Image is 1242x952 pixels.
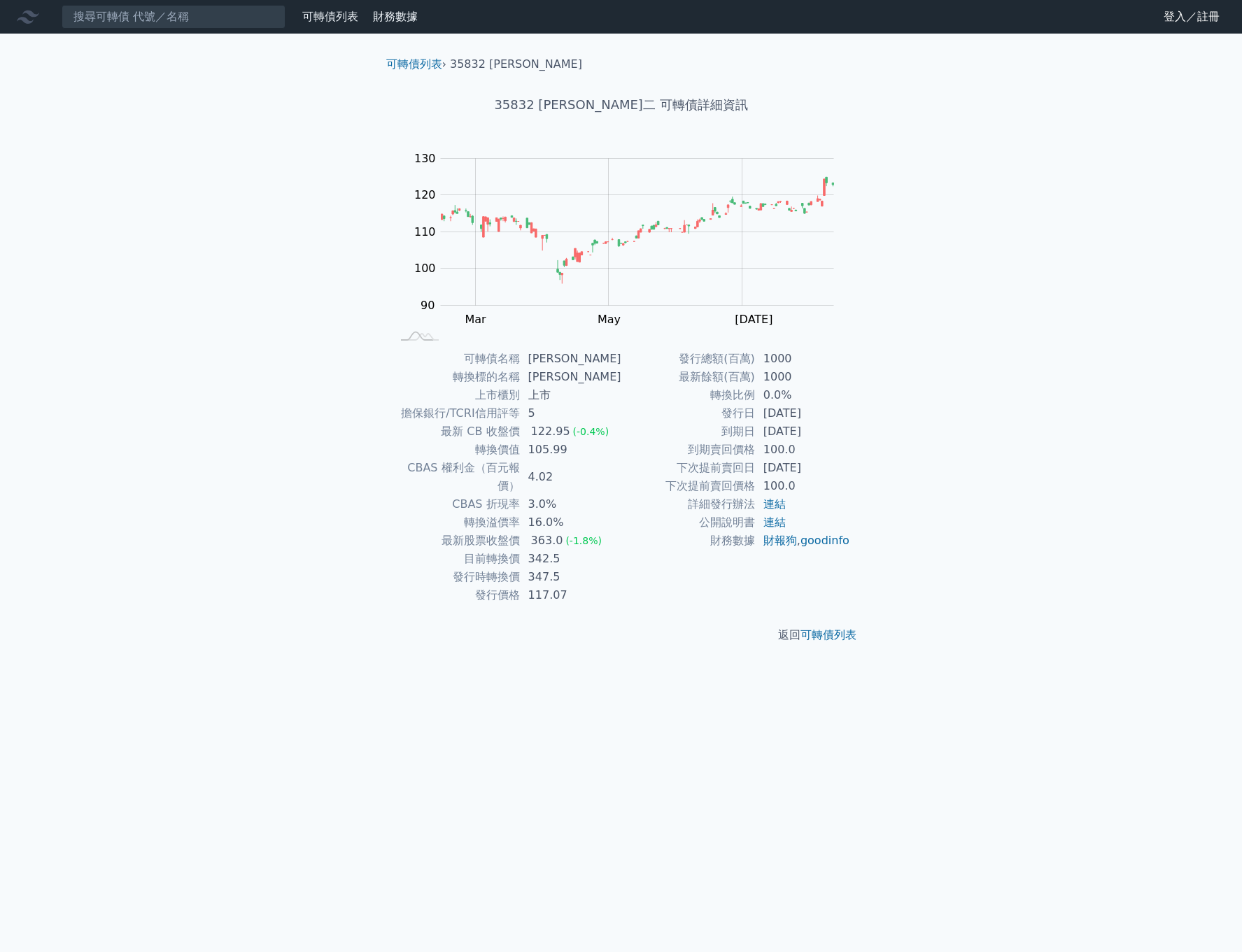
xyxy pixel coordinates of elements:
[763,497,786,511] a: 連結
[755,532,851,550] td: ,
[414,225,436,239] tspan: 110
[520,404,621,422] td: 5
[621,368,755,386] td: 最新餘額(百萬)
[421,299,435,312] tspan: 90
[755,459,851,477] td: [DATE]
[414,152,436,165] tspan: 130
[414,188,436,201] tspan: 120
[465,313,487,326] tspan: Mar
[392,368,520,386] td: 轉換標的名稱
[407,152,855,355] g: Chart
[375,95,868,115] h1: 35832 [PERSON_NAME]二 可轉債詳細資訊
[621,441,755,459] td: 到期賣回價格
[520,386,621,404] td: 上市
[520,350,621,368] td: [PERSON_NAME]
[621,404,755,422] td: 發行日
[621,477,755,495] td: 下次提前賣回價格
[520,586,621,604] td: 117.07
[520,459,621,495] td: 4.02
[392,495,520,513] td: CBAS 折現率
[302,10,358,23] a: 可轉債列表
[62,5,285,29] input: 搜尋可轉債 代號／名稱
[392,441,520,459] td: 轉換價值
[621,495,755,513] td: 詳細發行辦法
[755,368,851,386] td: 1000
[763,534,797,547] a: 財報狗
[621,350,755,368] td: 發行總額(百萬)
[755,441,851,459] td: 100.0
[755,404,851,422] td: [DATE]
[392,568,520,586] td: 發行時轉換價
[450,56,582,73] li: 35832 [PERSON_NAME]
[755,422,851,441] td: [DATE]
[621,513,755,532] td: 公開說明書
[735,313,773,326] tspan: [DATE]
[800,534,849,547] a: goodinfo
[520,495,621,513] td: 3.0%
[392,404,520,422] td: 擔保銀行/TCRI信用評等
[755,477,851,495] td: 100.0
[755,386,851,404] td: 0.0%
[763,516,786,529] a: 連結
[386,57,442,71] a: 可轉債列表
[573,426,609,437] span: (-0.4%)
[392,550,520,568] td: 目前轉換價
[375,627,868,644] p: 返回
[621,386,755,404] td: 轉換比例
[392,586,520,604] td: 發行價格
[621,532,755,550] td: 財務數據
[598,313,621,326] tspan: May
[392,386,520,404] td: 上市櫃別
[392,532,520,550] td: 最新股票收盤價
[414,262,436,275] tspan: 100
[755,350,851,368] td: 1000
[800,628,856,641] a: 可轉債列表
[565,535,602,546] span: (-1.8%)
[528,532,566,550] div: 363.0
[386,56,446,73] li: ›
[520,550,621,568] td: 342.5
[373,10,418,23] a: 財務數據
[520,368,621,386] td: [PERSON_NAME]
[621,459,755,477] td: 下次提前賣回日
[621,422,755,441] td: 到期日
[528,422,573,441] div: 122.95
[520,441,621,459] td: 105.99
[1152,6,1231,28] a: 登入／註冊
[392,513,520,532] td: 轉換溢價率
[392,350,520,368] td: 可轉債名稱
[520,513,621,532] td: 16.0%
[520,568,621,586] td: 347.5
[392,459,520,495] td: CBAS 權利金（百元報價）
[392,422,520,441] td: 最新 CB 收盤價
